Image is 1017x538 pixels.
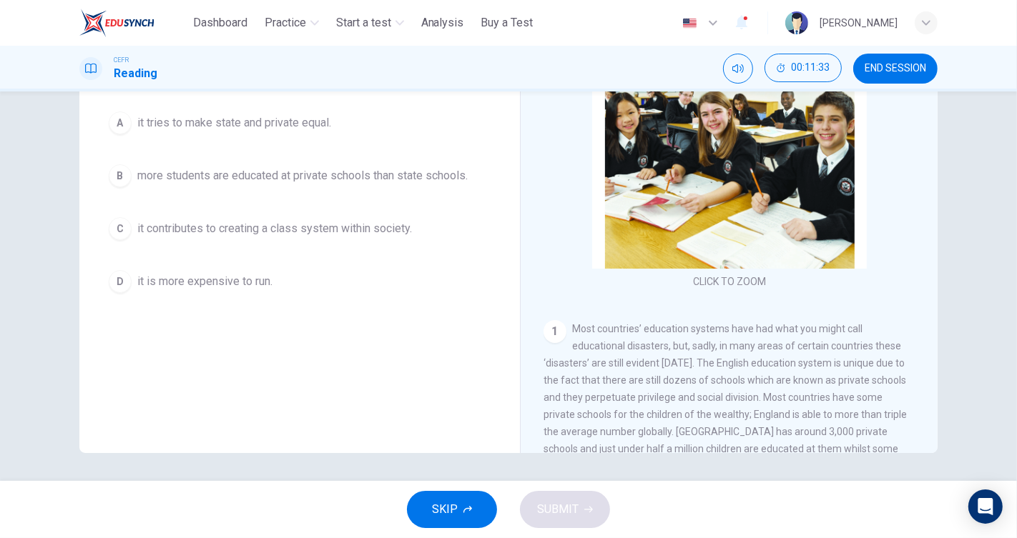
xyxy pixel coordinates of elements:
div: C [109,217,132,240]
span: 00:11:33 [791,62,830,74]
span: END SESSION [865,63,926,74]
div: 1 [544,320,566,343]
span: Analysis [421,14,464,31]
button: Buy a Test [476,10,539,36]
span: it contributes to creating a class system within society. [137,220,412,237]
img: ELTC logo [79,9,154,37]
span: Practice [265,14,306,31]
span: SKIP [432,499,458,519]
button: Analysis [416,10,470,36]
div: Hide [765,54,842,84]
button: Practice [259,10,325,36]
div: Open Intercom Messenger [968,489,1003,524]
span: it is more expensive to run. [137,273,272,290]
img: Profile picture [785,11,808,34]
span: CEFR [114,55,129,65]
button: Dashboard [187,10,253,36]
span: Buy a Test [481,14,534,31]
span: Most countries’ education systems have had what you might call educational disasters, but, sadly,... [544,323,908,489]
div: A [109,111,132,134]
span: more students are educated at private schools than state schools. [137,167,468,184]
button: Cit contributes to creating a class system within society. [102,211,497,246]
button: Bmore students are educated at private schools than state schools. [102,158,497,194]
img: en [681,18,699,29]
span: it tries to make state and private equal. [137,114,331,131]
button: SKIP [407,491,497,528]
button: END SESSION [853,54,938,84]
span: Start a test [336,14,391,31]
button: 00:11:33 [765,54,842,82]
div: B [109,164,132,187]
h1: Reading [114,65,157,82]
button: Dit is more expensive to run. [102,264,497,299]
a: ELTC logo [79,9,187,37]
div: D [109,270,132,293]
button: Ait tries to make state and private equal. [102,105,497,141]
span: Dashboard [193,14,247,31]
div: [PERSON_NAME] [820,14,898,31]
div: Mute [723,54,753,84]
button: Start a test [330,10,410,36]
